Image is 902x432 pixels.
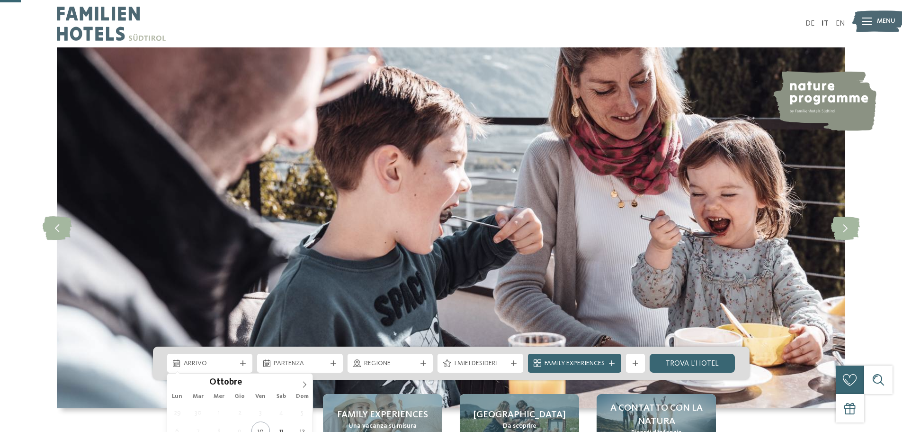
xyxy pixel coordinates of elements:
[650,354,735,373] a: trova l’hotel
[545,359,605,368] span: Family Experiences
[229,394,250,400] span: Gio
[57,47,845,408] img: Family hotel Alto Adige: the happy family places!
[167,394,188,400] span: Lun
[272,403,291,422] span: Ottobre 4, 2025
[251,403,270,422] span: Ottobre 3, 2025
[209,378,242,387] span: Ottobre
[184,359,236,368] span: Arrivo
[208,394,229,400] span: Mer
[271,394,292,400] span: Sab
[337,408,428,422] span: Family experiences
[503,422,536,431] span: Da scoprire
[473,408,566,422] span: [GEOGRAPHIC_DATA]
[877,17,895,26] span: Menu
[293,403,312,422] span: Ottobre 5, 2025
[188,394,208,400] span: Mar
[242,377,273,387] input: Year
[772,71,876,131] img: nature programme by Familienhotels Südtirol
[606,402,706,428] span: A contatto con la natura
[189,403,207,422] span: Settembre 30, 2025
[454,359,507,368] span: I miei desideri
[250,394,271,400] span: Ven
[805,20,814,28] a: DE
[168,403,187,422] span: Settembre 29, 2025
[292,394,313,400] span: Dom
[822,20,829,28] a: IT
[231,403,249,422] span: Ottobre 2, 2025
[348,422,417,431] span: Una vacanza su misura
[836,20,845,28] a: EN
[210,403,228,422] span: Ottobre 1, 2025
[274,359,326,368] span: Partenza
[364,359,417,368] span: Regione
